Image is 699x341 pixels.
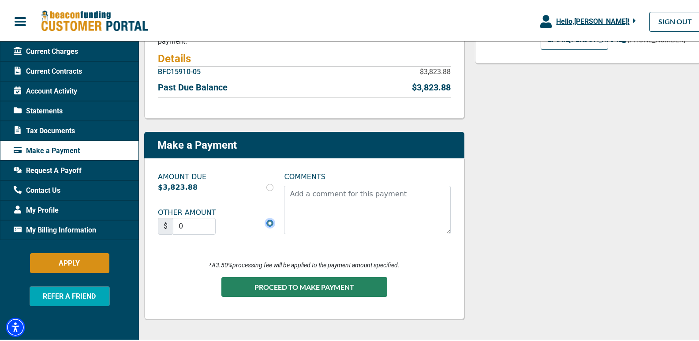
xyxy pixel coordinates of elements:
span: Current Contracts [14,64,82,75]
p: Make a Payment [157,137,237,150]
p: BFC15910-05 [158,65,201,75]
span: Make a Payment [14,144,80,154]
button: APPLY [30,251,109,271]
span: [PHONE_NUMBER] [628,34,685,42]
label: $3,823.88 [158,180,198,191]
i: *A 3.50% processing fee will be applied to the payment amount specified. [209,260,400,267]
button: PROCEED TO MAKE PAYMENT [221,275,387,295]
span: Hello, [PERSON_NAME] ! [556,15,629,24]
span: My Billing Information [14,223,96,234]
p: $3,823.88 [420,65,451,75]
label: AMOUNT DUE [153,170,279,180]
span: Request A Payoff [14,164,82,174]
span: $ [158,216,173,233]
h4: Details [158,49,451,64]
span: Statements [14,104,63,115]
p: $3,823.88 [412,79,451,92]
input: Currency [173,216,216,233]
span: Contact Us [14,184,60,194]
span: Current Charges [14,45,78,55]
img: Beacon Funding Customer Portal Logo [41,8,148,31]
p: Past Due Balance [158,79,228,92]
div: Accessibility Menu [6,316,25,335]
span: Tax Documents [14,124,75,135]
span: My Profile [14,203,59,214]
label: COMMENTS [284,170,325,180]
span: Account Activity [14,84,77,95]
button: REFER A FRIEND [30,285,110,304]
label: OTHER AMOUNT [153,206,279,216]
